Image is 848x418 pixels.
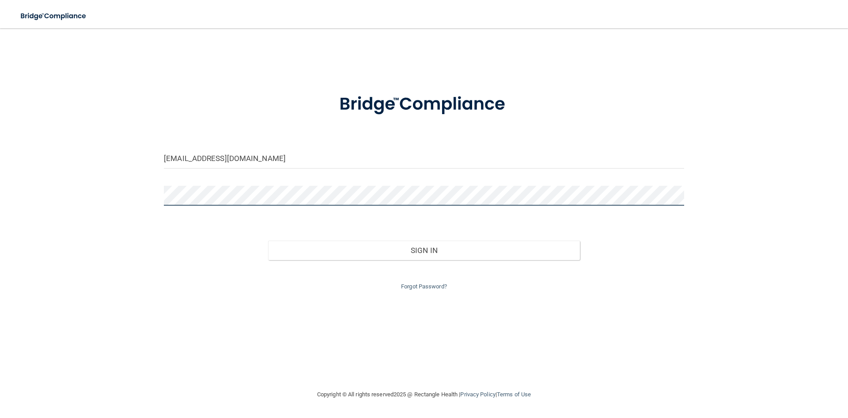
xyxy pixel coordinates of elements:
[13,7,95,25] img: bridge_compliance_login_screen.278c3ca4.svg
[263,380,585,409] div: Copyright © All rights reserved 2025 @ Rectangle Health | |
[164,149,684,169] input: Email
[695,355,837,391] iframe: Drift Widget Chat Controller
[268,241,580,260] button: Sign In
[321,81,527,127] img: bridge_compliance_login_screen.278c3ca4.svg
[497,391,531,398] a: Terms of Use
[401,283,447,290] a: Forgot Password?
[460,391,495,398] a: Privacy Policy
